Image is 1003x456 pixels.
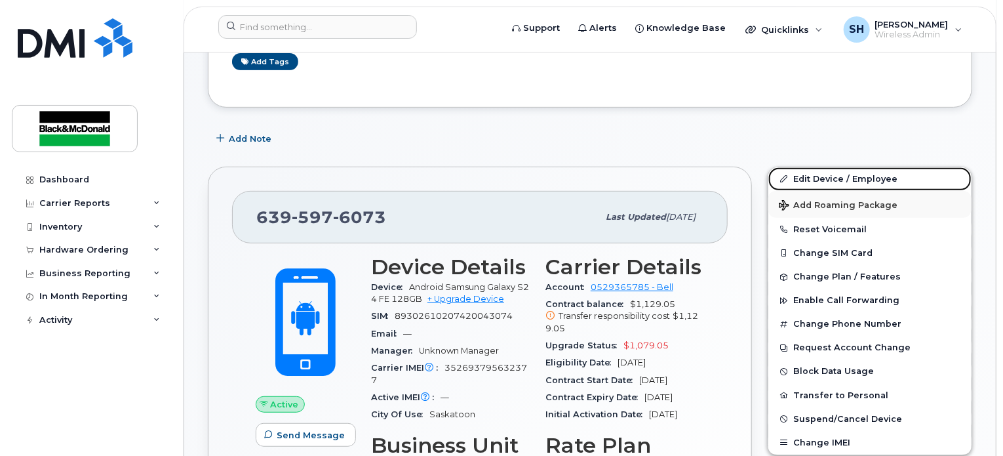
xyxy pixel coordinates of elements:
[793,296,899,306] span: Enable Call Forwarding
[591,282,673,292] a: 0529365785 - Bell
[271,398,299,411] span: Active
[768,241,972,265] button: Change SIM Card
[232,53,298,70] a: Add tags
[793,272,901,282] span: Change Plan / Features
[768,289,972,312] button: Enable Call Forwarding
[256,423,356,447] button: Send Message
[768,407,972,431] button: Suspend/Cancel Device
[371,329,403,339] span: Email
[208,127,283,151] button: Add Note
[371,363,527,384] span: 352693795632377
[371,363,444,373] span: Carrier IMEI
[545,255,704,279] h3: Carrier Details
[427,294,504,304] a: + Upgrade Device
[793,414,902,424] span: Suspend/Cancel Device
[395,311,513,321] span: 89302610207420043074
[649,409,677,419] span: [DATE]
[545,299,704,335] span: $1,129.05
[545,299,630,309] span: Contract balance
[545,409,649,419] span: Initial Activation Date
[277,429,345,442] span: Send Message
[623,341,669,350] span: $1,079.05
[768,312,972,336] button: Change Phone Number
[371,282,529,304] span: Android Samsung Galaxy S24 FE 128GB
[626,15,735,41] a: Knowledge Base
[768,265,972,289] button: Change Plan / Features
[545,282,591,292] span: Account
[403,329,412,339] span: —
[768,360,972,383] button: Block Data Usage
[545,375,639,385] span: Contract Start Date
[761,24,809,35] span: Quicklinks
[618,358,646,367] span: [DATE]
[768,167,972,191] a: Edit Device / Employee
[559,311,670,321] span: Transfer responsibility cost
[292,207,333,227] span: 597
[229,133,271,145] span: Add Note
[523,22,560,35] span: Support
[768,384,972,407] button: Transfer to Personal
[835,16,972,43] div: Serena Hunter
[736,16,832,43] div: Quicklinks
[545,311,698,333] span: $1,129.05
[371,409,429,419] span: City Of Use
[646,22,726,35] span: Knowledge Base
[569,15,626,41] a: Alerts
[441,392,449,402] span: —
[256,207,386,227] span: 639
[371,282,409,292] span: Device
[768,218,972,241] button: Reset Voicemail
[875,19,949,30] span: [PERSON_NAME]
[218,15,417,39] input: Find something...
[333,207,386,227] span: 6073
[875,30,949,40] span: Wireless Admin
[644,392,673,402] span: [DATE]
[545,392,644,402] span: Contract Expiry Date
[768,431,972,455] button: Change IMEI
[371,311,395,321] span: SIM
[371,255,530,279] h3: Device Details
[545,358,618,367] span: Eligibility Date
[768,336,972,360] button: Request Account Change
[429,409,475,419] span: Saskatoon
[768,191,972,218] button: Add Roaming Package
[503,15,569,41] a: Support
[545,341,623,350] span: Upgrade Status
[371,392,441,402] span: Active IMEI
[371,346,419,356] span: Manager
[849,22,864,37] span: SH
[419,346,499,356] span: Unknown Manager
[666,212,696,222] span: [DATE]
[589,22,617,35] span: Alerts
[606,212,666,222] span: Last updated
[779,200,897,213] span: Add Roaming Package
[639,375,667,385] span: [DATE]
